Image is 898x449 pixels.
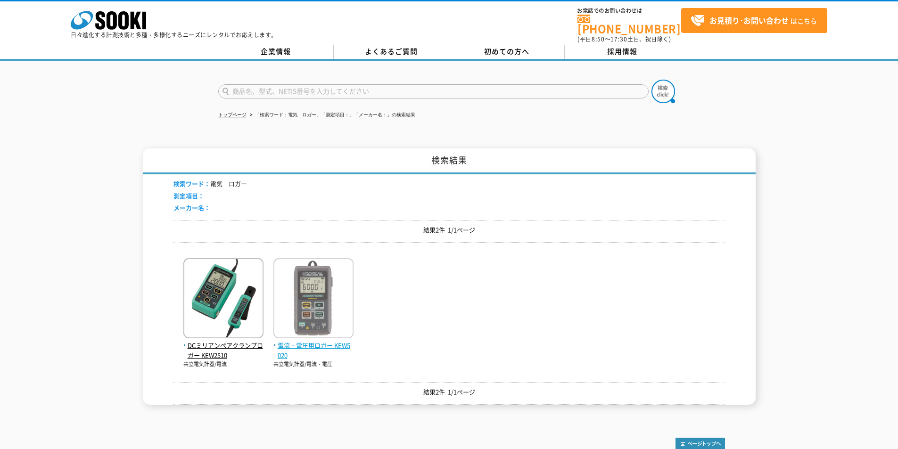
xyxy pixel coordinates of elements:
p: 共立電気計器/電流・電圧 [273,360,354,368]
a: 企業情報 [218,45,334,59]
li: 「検索ワード：電気 ロガー」「測定項目：」「メーカー名：」の検索結果 [248,110,415,120]
li: 電気 ロガー [173,179,247,189]
span: メーカー名： [173,203,210,212]
span: はこちら [691,14,817,28]
p: 共立電気計器/電流 [183,360,264,368]
img: KEW2510 [183,258,264,341]
span: 検索ワード： [173,179,210,188]
span: 17:30 [610,35,627,43]
span: お電話でのお問い合わせは [577,8,681,14]
span: 電流・電圧用ロガー KEW5020 [273,341,354,360]
h1: 検索結果 [143,148,756,174]
a: 採用情報 [565,45,680,59]
span: 測定項目： [173,191,204,200]
span: 8:50 [592,35,605,43]
a: [PHONE_NUMBER] [577,15,681,34]
img: btn_search.png [651,80,675,103]
a: よくあるご質問 [334,45,449,59]
a: 電流・電圧用ロガー KEW5020 [273,331,354,360]
p: 結果2件 1/1ページ [173,225,725,235]
span: (平日 ～ 土日、祝日除く) [577,35,671,43]
p: 日々進化する計測技術と多種・多様化するニーズにレンタルでお応えします。 [71,32,277,38]
img: KEW5020 [273,258,354,341]
a: トップページ [218,112,247,117]
input: 商品名、型式、NETIS番号を入力してください [218,84,649,98]
span: DCミリアンペアクランプロガー KEW2510 [183,341,264,360]
a: お見積り･お問い合わせはこちら [681,8,827,33]
a: 初めての方へ [449,45,565,59]
p: 結果2件 1/1ページ [173,387,725,397]
a: DCミリアンペアクランプロガー KEW2510 [183,331,264,360]
span: 初めての方へ [484,46,529,57]
strong: お見積り･お問い合わせ [709,15,789,26]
